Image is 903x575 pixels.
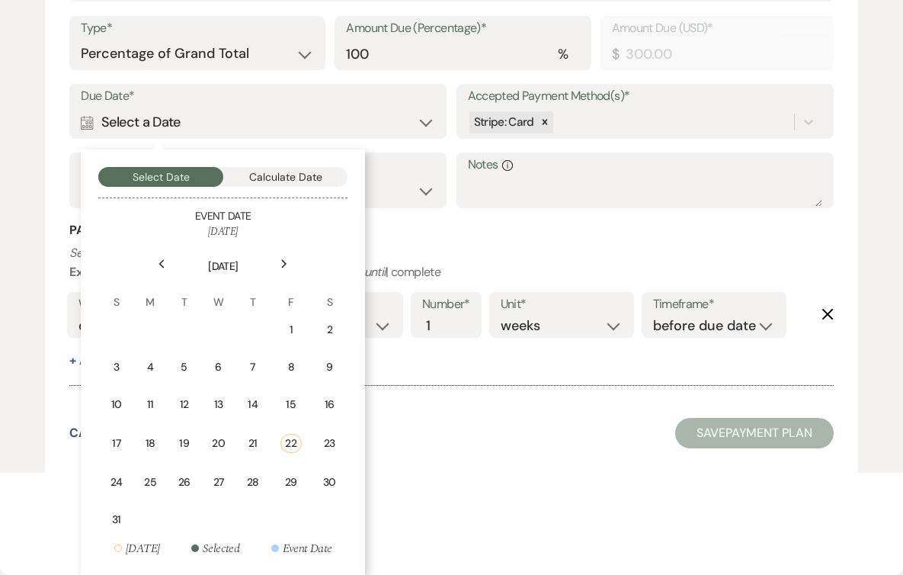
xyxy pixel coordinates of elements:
[144,435,157,451] div: 18
[110,435,123,451] div: 17
[283,539,332,557] div: Event Date
[246,474,259,490] div: 28
[98,209,347,224] h5: Event Date
[100,240,346,275] th: [DATE]
[280,359,302,375] div: 8
[203,539,239,557] div: Selected
[280,434,302,453] div: 22
[110,512,123,528] div: 31
[78,294,239,316] label: Who would you like to remind?*
[558,44,568,65] div: %
[313,276,347,310] th: S
[246,397,259,413] div: 14
[212,435,226,451] div: 20
[126,539,159,557] div: [DATE]
[69,355,220,367] button: + AddAnotherReminder
[675,418,834,448] button: SavePayment Plan
[178,397,191,413] div: 12
[280,474,302,490] div: 29
[134,276,167,310] th: M
[81,18,314,40] label: Type*
[69,243,834,282] p: : weekly | | 2 | months | before event date | | complete
[110,474,123,490] div: 24
[69,427,119,439] button: Cancel
[98,224,347,239] h6: [DATE]
[223,167,348,187] button: Calculate Date
[100,276,133,310] th: S
[110,359,123,375] div: 3
[280,322,302,338] div: 1
[110,397,123,413] div: 10
[236,276,269,310] th: T
[346,18,579,40] label: Amount Due (Percentage)*
[81,108,435,137] div: Select a Date
[612,44,619,65] div: $
[246,359,259,375] div: 7
[81,85,435,108] label: Due Date*
[178,435,191,451] div: 19
[612,18,822,40] label: Amount Due (USD)*
[323,435,337,451] div: 23
[271,276,312,310] th: F
[144,359,157,375] div: 4
[653,294,775,316] label: Timeframe*
[364,264,386,280] i: until
[212,474,226,490] div: 27
[144,474,157,490] div: 25
[323,397,337,413] div: 16
[144,397,157,413] div: 11
[212,397,226,413] div: 13
[178,474,191,490] div: 26
[323,322,337,338] div: 2
[168,276,200,310] th: T
[323,474,337,490] div: 30
[474,114,534,130] span: Stripe: Card
[246,435,259,451] div: 21
[202,276,235,310] th: W
[69,264,117,280] b: Example
[468,85,822,108] label: Accepted Payment Method(s)*
[422,294,470,316] label: Number*
[69,222,834,239] h3: Payment Reminder
[212,359,226,375] div: 6
[501,294,623,316] label: Unit*
[323,359,337,375] div: 9
[178,359,191,375] div: 5
[468,154,822,176] label: Notes
[98,167,223,187] button: Select Date
[69,245,205,261] i: Set reminders for this task.
[280,397,302,413] div: 15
